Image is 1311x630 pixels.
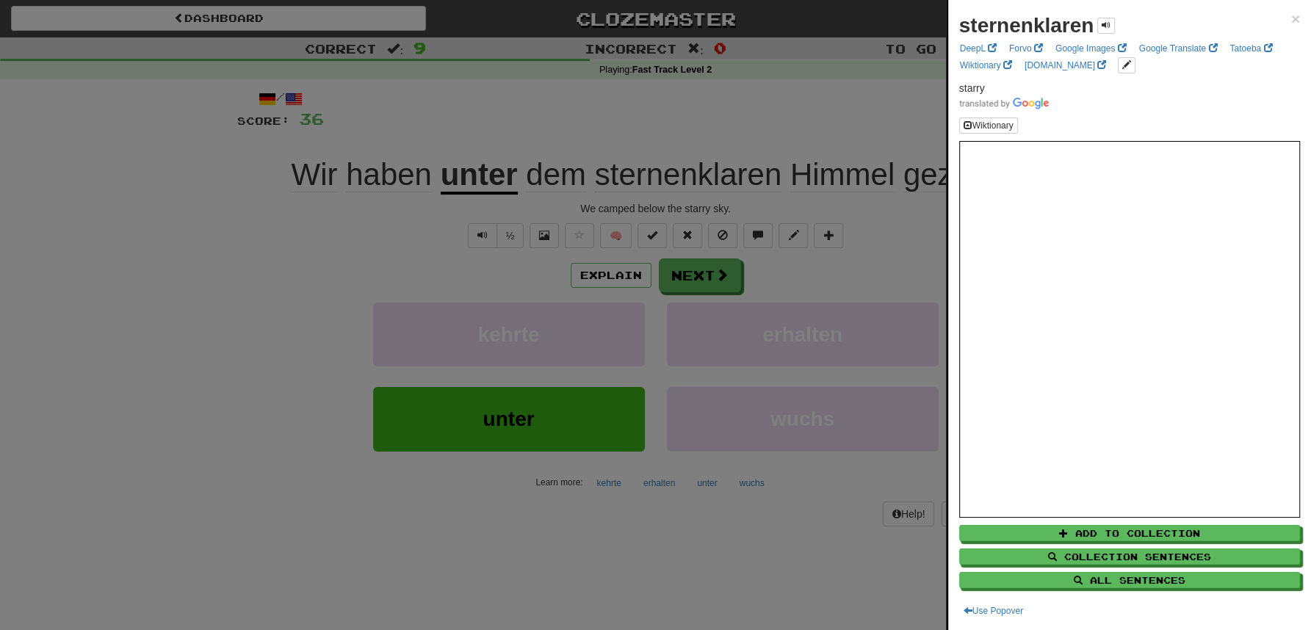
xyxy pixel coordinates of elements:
a: Wiktionary [956,57,1016,73]
button: Close [1291,11,1300,26]
a: Google Translate [1135,40,1222,57]
strong: sternenklaren [959,14,1094,37]
a: DeepL [956,40,1001,57]
span: starry [959,82,985,94]
a: Google Images [1051,40,1131,57]
button: All Sentences [959,572,1300,588]
a: Tatoeba [1225,40,1276,57]
a: [DOMAIN_NAME] [1020,57,1110,73]
a: Forvo [1005,40,1047,57]
img: Color short [959,98,1049,109]
button: Use Popover [959,603,1028,619]
button: Wiktionary [959,117,1018,134]
button: edit links [1118,57,1135,73]
button: Collection Sentences [959,548,1300,565]
button: Add to Collection [959,525,1300,541]
span: × [1291,10,1300,27]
